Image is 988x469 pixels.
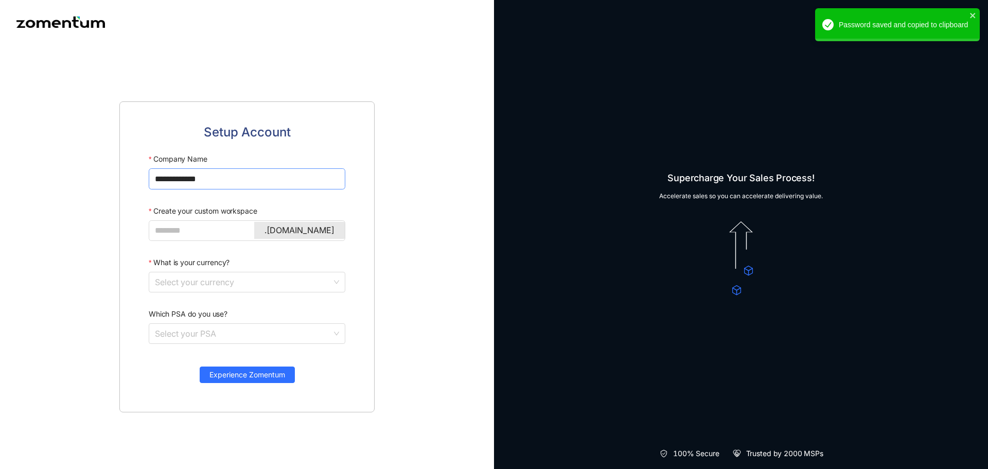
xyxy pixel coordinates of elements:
[659,192,823,201] span: Accelerate sales so you can accelerate delivering value.
[200,367,295,383] button: Experience Zomentum
[254,222,345,239] div: .[DOMAIN_NAME]
[155,224,337,237] input: Create your custom workspace
[659,171,823,185] span: Supercharge Your Sales Process!
[149,168,345,189] input: Company Name
[149,202,257,220] label: Create your custom workspace
[149,253,230,272] label: What is your currency?
[746,448,823,459] span: Trusted by 2000 MSPs
[969,11,977,23] button: close
[815,8,980,41] div: Password saved and copied to clipboard
[16,16,105,28] img: Zomentum logo
[204,123,291,142] span: Setup Account
[149,150,207,168] label: Company Name
[149,305,227,323] label: Which PSA do you use?
[209,369,285,380] span: Experience Zomentum
[673,448,719,459] span: 100% Secure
